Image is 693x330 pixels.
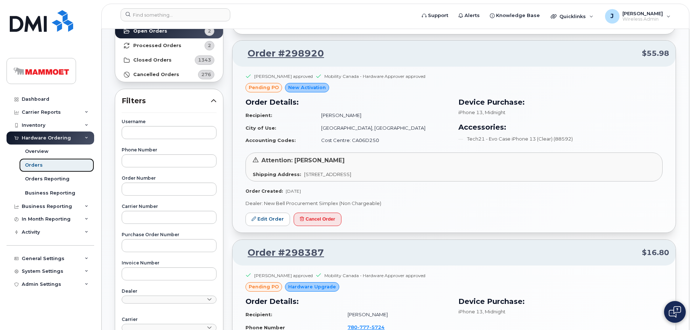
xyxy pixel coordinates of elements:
[610,12,614,21] span: J
[245,312,272,317] strong: Recipient:
[245,200,663,207] p: Dealer: New Bell Procurement Simplex (Non Chargeable)
[324,73,425,79] div: Mobility Canada - Hardware Approver approved
[453,8,485,23] a: Alerts
[669,306,681,318] img: Open chat
[133,28,167,34] strong: Open Orders
[122,96,211,106] span: Filters
[483,309,505,314] span: , Midnight
[245,125,276,131] strong: City of Use:
[315,109,450,122] td: [PERSON_NAME]
[559,13,586,19] span: Quicklinks
[122,120,217,124] label: Username
[201,71,211,78] span: 276
[348,324,393,330] a: 7807775724
[288,283,336,290] span: Hardware Upgrade
[357,324,369,330] span: 777
[249,84,279,91] span: pending PO
[458,122,663,133] h3: Accessories:
[239,246,324,259] a: Order #298387
[239,47,324,60] a: Order #298920
[121,8,230,21] input: Find something...
[465,12,480,19] span: Alerts
[458,109,483,115] span: iPhone 13
[133,72,179,78] strong: Cancelled Orders
[115,67,223,82] a: Cancelled Orders276
[208,42,211,49] span: 2
[261,157,345,164] span: Attention: [PERSON_NAME]
[122,289,217,293] label: Dealer
[324,272,425,279] div: Mobility Canada - Hardware Approver approved
[245,296,450,307] h3: Order Details:
[348,324,385,330] span: 780
[133,43,181,49] strong: Processed Orders
[369,324,385,330] span: 5724
[122,204,217,209] label: Carrier Number
[622,16,663,22] span: Wireless Admin
[642,48,669,59] span: $55.98
[458,97,663,108] h3: Device Purchase:
[122,176,217,180] label: Order Number
[245,112,272,118] strong: Recipient:
[115,24,223,38] a: Open Orders2
[428,12,448,19] span: Support
[496,12,540,19] span: Knowledge Base
[458,135,663,142] li: Tech21 - Evo Case iPhone 13 (Clear) (88592)
[115,53,223,67] a: Closed Orders1343
[253,171,301,177] strong: Shipping Address:
[245,97,450,108] h3: Order Details:
[288,84,326,91] span: New Activation
[122,317,217,322] label: Carrier
[546,9,598,24] div: Quicklinks
[600,9,676,24] div: Jithin
[245,188,283,194] strong: Order Created:
[304,171,351,177] span: [STREET_ADDRESS]
[249,283,279,290] span: pending PO
[245,137,296,143] strong: Accounting Codes:
[208,28,211,34] span: 2
[286,188,301,194] span: [DATE]
[417,8,453,23] a: Support
[122,233,217,237] label: Purchase Order Number
[458,296,663,307] h3: Device Purchase:
[115,38,223,53] a: Processed Orders2
[622,11,663,16] span: [PERSON_NAME]
[315,134,450,147] td: Cost Centre: CA06D250
[254,73,313,79] div: [PERSON_NAME] approved
[198,57,211,63] span: 1343
[341,308,450,321] td: [PERSON_NAME]
[294,213,341,226] button: Cancel Order
[642,247,669,258] span: $16.80
[458,309,483,314] span: iPhone 13
[133,57,172,63] strong: Closed Orders
[483,109,505,115] span: , Midnight
[254,272,313,279] div: [PERSON_NAME] approved
[122,148,217,152] label: Phone Number
[485,8,545,23] a: Knowledge Base
[245,213,290,226] a: Edit Order
[315,122,450,134] td: [GEOGRAPHIC_DATA], [GEOGRAPHIC_DATA]
[122,261,217,265] label: Invoice Number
